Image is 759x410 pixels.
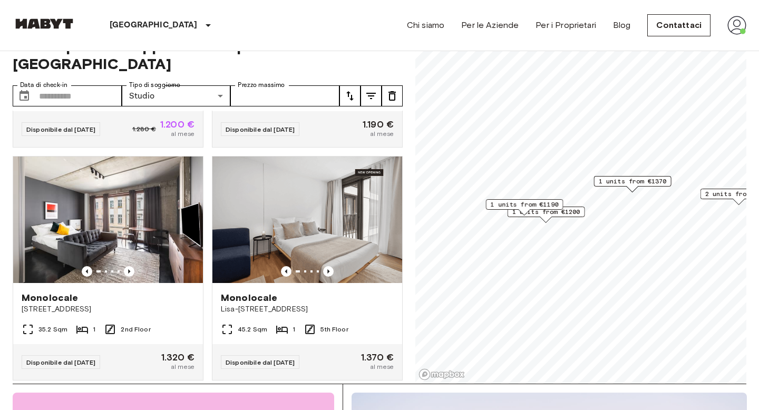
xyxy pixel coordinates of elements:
[82,266,92,277] button: Previous image
[407,19,444,32] a: Chi siamo
[212,156,403,380] a: Marketing picture of unit DE-01-489-503-001Previous imagePrevious imageMonolocaleLisa-[STREET_ADD...
[13,156,203,380] a: Marketing picture of unit DE-01-049-004-01HPrevious imagePrevious imageMonolocale[STREET_ADDRESS]...
[486,199,563,216] div: Map marker
[13,157,203,283] img: Marketing picture of unit DE-01-049-004-01H
[171,129,194,139] span: al mese
[221,291,278,304] span: Monolocale
[320,325,348,334] span: 5th Floor
[491,200,559,209] span: 1 units from €1190
[238,81,285,90] label: Prezzo massimo
[26,358,95,366] span: Disponibile dal [DATE]
[419,368,465,380] a: Mapbox logo
[212,157,402,283] img: Marketing picture of unit DE-01-489-503-001
[238,325,267,334] span: 45.2 Sqm
[13,18,76,29] img: Habyt
[160,120,194,129] span: 1.200 €
[132,124,156,134] span: 1.280 €
[461,19,519,32] a: Per le Aziende
[512,207,580,217] span: 1 units from €1200
[281,266,291,277] button: Previous image
[647,14,711,36] a: Contattaci
[22,304,194,315] span: [STREET_ADDRESS]
[22,291,79,304] span: Monolocale
[613,19,631,32] a: Blog
[221,304,394,315] span: Lisa-[STREET_ADDRESS]
[415,24,746,384] canvas: Map
[121,325,150,334] span: 2nd Floor
[171,362,194,372] span: al mese
[293,325,295,334] span: 1
[13,37,403,73] span: Stanze private e appartamenti per affitto in [GEOGRAPHIC_DATA]
[124,266,134,277] button: Previous image
[129,81,180,90] label: Tipo di soggiorno
[382,85,403,106] button: tune
[26,125,95,133] span: Disponibile dal [DATE]
[361,353,394,362] span: 1.370 €
[93,325,95,334] span: 1
[110,19,198,32] p: [GEOGRAPHIC_DATA]
[594,176,672,192] div: Map marker
[508,207,585,223] div: Map marker
[161,353,194,362] span: 1.320 €
[363,120,394,129] span: 1.190 €
[226,358,295,366] span: Disponibile dal [DATE]
[323,266,334,277] button: Previous image
[361,85,382,106] button: tune
[536,19,596,32] a: Per i Proprietari
[599,177,667,186] span: 1 units from €1370
[38,325,67,334] span: 35.2 Sqm
[226,125,295,133] span: Disponibile dal [DATE]
[370,129,394,139] span: al mese
[20,81,67,90] label: Data di check-in
[727,16,746,35] img: avatar
[122,85,231,106] div: Studio
[370,362,394,372] span: al mese
[14,85,35,106] button: Choose date
[339,85,361,106] button: tune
